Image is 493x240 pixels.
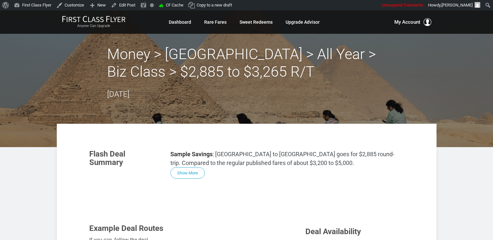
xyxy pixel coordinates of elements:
button: Show More [170,167,205,179]
a: Rare Fares [204,16,227,28]
span: Deal Availability [305,227,361,236]
a: Sweet Redeems [240,16,273,28]
p: : [GEOGRAPHIC_DATA] to [GEOGRAPHIC_DATA] goes for $2,885 round-trip. Compared to the regular publ... [170,150,404,167]
span: Unsuspend Transients [382,3,423,7]
time: [DATE] [107,90,129,99]
strong: Sample Savings [170,151,213,158]
span: Example Deal Routes [89,224,163,233]
span: [PERSON_NAME] [441,3,473,7]
a: Upgrade Advisor [286,16,320,28]
span: My Account [394,18,420,26]
a: First Class FlyerAnyone Can Upgrade [62,16,126,29]
h2: Money > [GEOGRAPHIC_DATA] > All Year > Biz Class > $2,885 to $3,265 R/T [107,45,386,81]
img: First Class Flyer [62,16,126,22]
button: My Account [394,18,431,26]
small: Anyone Can Upgrade [62,24,126,28]
a: Dashboard [169,16,191,28]
h3: Flash Deal Summary [89,150,161,167]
